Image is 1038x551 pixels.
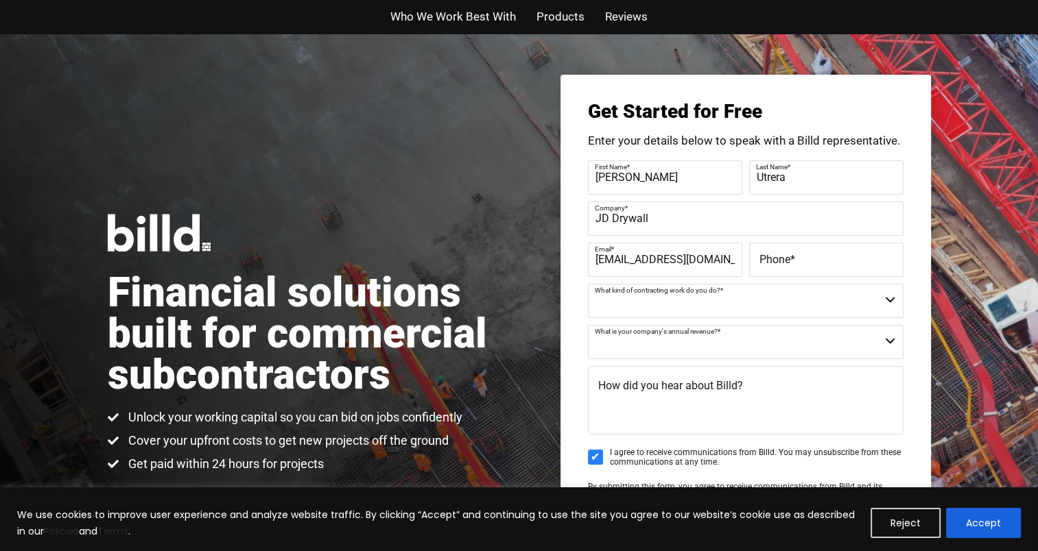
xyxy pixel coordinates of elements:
[946,508,1021,538] button: Accept
[390,7,516,27] a: Who We Work Best With
[108,272,519,395] h1: Financial solutions built for commercial subcontractors
[595,204,625,211] span: Company
[97,524,128,538] a: Terms
[588,450,603,465] input: I agree to receive communications from Billd. You may unsubscribe from these communications at an...
[588,102,904,121] h3: Get Started for Free
[610,448,904,467] span: I agree to receive communications from Billd. You may unsubscribe from these communications at an...
[536,7,585,27] a: Products
[588,482,882,502] span: By submitting this form, you agree to receive communications from Billd and its representatives, ...
[756,162,788,170] span: Last Name
[595,245,611,252] span: Email
[595,162,627,170] span: First Name
[125,456,324,472] span: Get paid within 24 hours for projects
[871,508,941,538] button: Reject
[17,506,860,539] p: We use cookies to improve user experience and analyze website traffic. By clicking “Accept” and c...
[125,409,462,426] span: Unlock your working capital so you can bid on jobs confidently
[44,524,79,538] a: Policies
[605,7,648,27] a: Reviews
[588,135,904,147] p: Enter your details below to speak with a Billd representative.
[759,252,790,265] span: Phone
[598,379,743,392] span: How did you hear about Billd?
[125,432,449,449] span: Cover your upfront costs to get new projects off the ground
